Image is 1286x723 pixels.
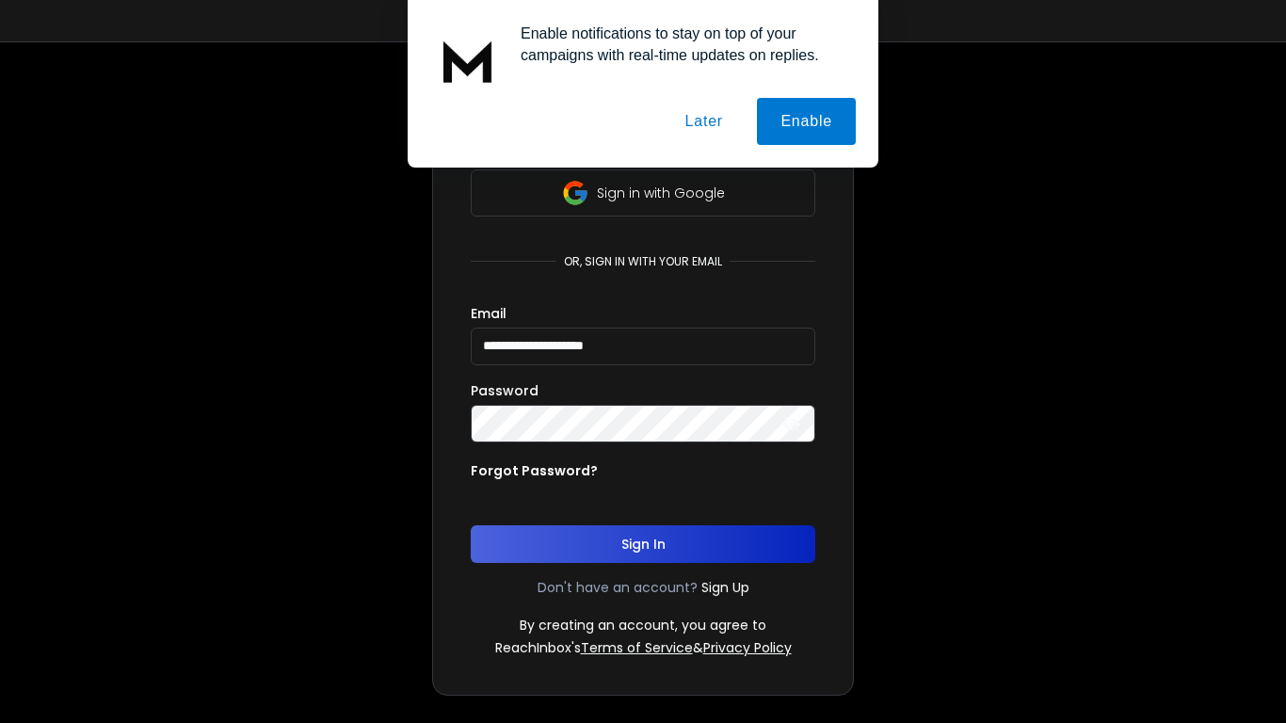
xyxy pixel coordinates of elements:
[471,169,815,217] button: Sign in with Google
[757,98,856,145] button: Enable
[538,578,698,597] p: Don't have an account?
[471,384,539,397] label: Password
[556,254,730,269] p: or, sign in with your email
[661,98,746,145] button: Later
[520,616,766,635] p: By creating an account, you agree to
[471,307,506,320] label: Email
[495,638,792,657] p: ReachInbox's &
[430,23,506,98] img: notification icon
[471,461,598,480] p: Forgot Password?
[597,184,725,202] p: Sign in with Google
[581,638,693,657] a: Terms of Service
[471,525,815,563] button: Sign In
[701,578,749,597] a: Sign Up
[506,23,856,66] div: Enable notifications to stay on top of your campaigns with real-time updates on replies.
[703,638,792,657] a: Privacy Policy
